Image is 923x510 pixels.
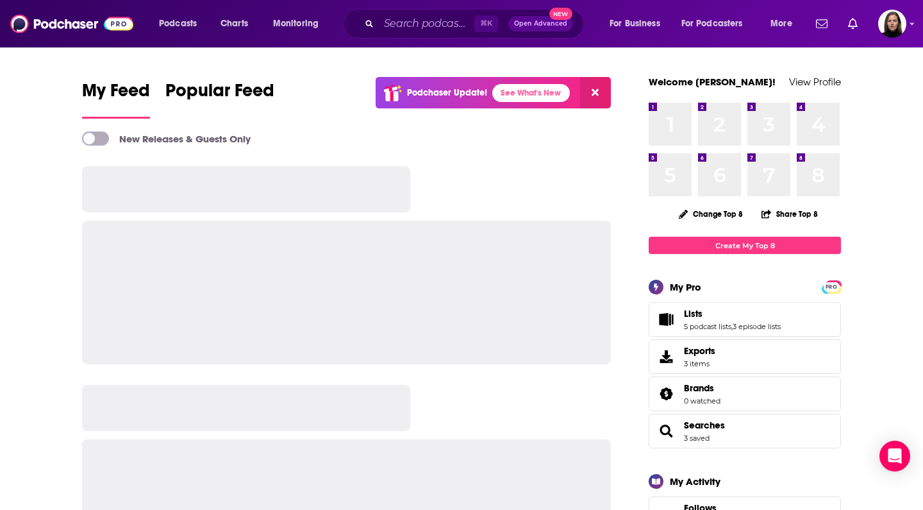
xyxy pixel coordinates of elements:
span: Open Advanced [514,21,567,27]
button: open menu [150,13,213,34]
button: Share Top 8 [761,201,819,226]
a: Searches [653,422,679,440]
a: Show notifications dropdown [843,13,863,35]
a: 3 episode lists [733,322,781,331]
span: Exports [684,345,715,357]
img: User Profile [878,10,906,38]
a: New Releases & Guests Only [82,132,251,146]
span: Popular Feed [165,80,274,109]
span: Monitoring [273,15,319,33]
button: open menu [761,13,808,34]
a: Popular Feed [165,80,274,119]
a: Lists [653,310,679,328]
input: Search podcasts, credits, & more... [379,13,474,34]
a: Create My Top 8 [649,237,841,254]
span: More [770,15,792,33]
a: Show notifications dropdown [811,13,833,35]
span: For Business [610,15,660,33]
a: My Feed [82,80,150,119]
span: Brands [649,377,841,411]
span: For Podcasters [681,15,743,33]
a: 3 saved [684,434,710,443]
span: Charts [220,15,248,33]
button: Show profile menu [878,10,906,38]
a: View Profile [789,76,841,88]
span: PRO [824,282,839,292]
span: Searches [649,414,841,448]
a: Charts [212,13,256,34]
span: Lists [649,302,841,337]
span: New [549,8,572,20]
a: 5 podcast lists [684,322,731,331]
a: Welcome [PERSON_NAME]! [649,76,776,88]
span: Brands [684,382,714,394]
button: open menu [601,13,676,34]
span: ⌘ K [474,15,498,32]
a: Brands [684,382,720,394]
span: 3 items [684,359,715,368]
p: Podchaser Update! [407,87,487,98]
span: Logged in as BevCat3 [878,10,906,38]
span: Lists [684,308,703,319]
div: Open Intercom Messenger [879,441,910,472]
div: My Pro [670,281,701,293]
span: Exports [653,348,679,366]
a: See What's New [492,84,570,102]
a: Brands [653,385,679,403]
span: , [731,322,733,331]
a: 0 watched [684,396,720,405]
span: My Feed [82,80,150,109]
img: Podchaser - Follow, Share and Rate Podcasts [10,12,133,36]
button: open menu [264,13,335,34]
a: Searches [684,420,725,431]
button: open menu [673,13,761,34]
div: Search podcasts, credits, & more... [356,9,596,38]
button: Open AdvancedNew [508,16,573,31]
a: Exports [649,339,841,374]
a: PRO [824,282,839,291]
div: My Activity [670,475,720,488]
a: Lists [684,308,781,319]
button: Change Top 8 [671,206,751,222]
span: Podcasts [159,15,197,33]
